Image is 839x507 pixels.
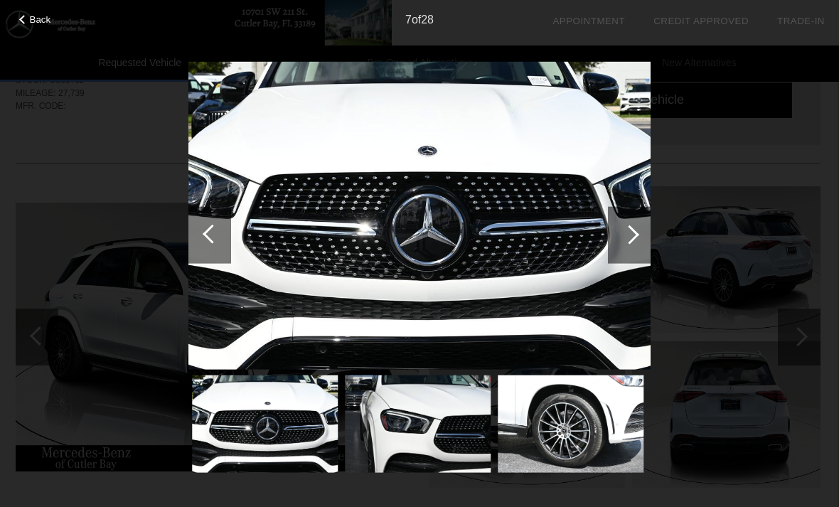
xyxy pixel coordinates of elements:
[653,16,749,26] a: Credit Approved
[498,375,643,473] img: ec0225e1381b28ec529bba3a7fd231ea.jpg
[421,14,434,26] span: 28
[345,375,491,473] img: 009dafc2fcb94cff754d3e99eafb44da.jpg
[192,375,338,473] img: d4a03e0bd8aab0c888ea7a6f5fc64faf.jpg
[30,14,51,25] span: Back
[552,16,625,26] a: Appointment
[777,16,825,26] a: Trade-In
[405,14,412,26] span: 7
[188,61,651,370] img: d4a03e0bd8aab0c888ea7a6f5fc64faf.jpg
